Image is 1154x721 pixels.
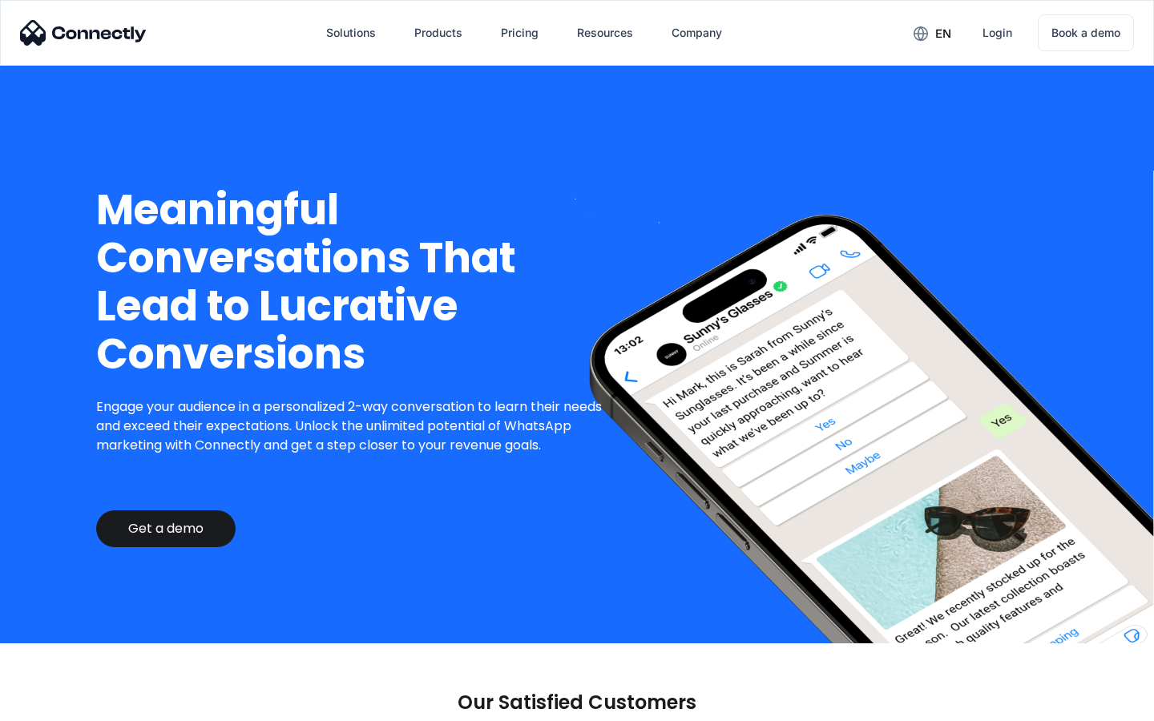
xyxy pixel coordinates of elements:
h1: Meaningful Conversations That Lead to Lucrative Conversions [96,186,615,378]
p: Engage your audience in a personalized 2-way conversation to learn their needs and exceed their e... [96,397,615,455]
aside: Language selected: English [16,693,96,715]
div: Products [401,14,475,52]
p: Our Satisfied Customers [458,691,696,714]
div: Pricing [501,22,539,44]
div: en [901,21,963,45]
div: Get a demo [128,521,204,537]
div: Company [672,22,722,44]
a: Book a demo [1038,14,1134,51]
a: Get a demo [96,510,236,547]
a: Login [970,14,1025,52]
div: Login [983,22,1012,44]
img: Connectly Logo [20,20,147,46]
div: Products [414,22,462,44]
ul: Language list [32,693,96,715]
a: Pricing [488,14,551,52]
div: Company [659,14,735,52]
div: Resources [564,14,646,52]
div: Solutions [313,14,389,52]
div: Resources [577,22,633,44]
div: Solutions [326,22,376,44]
div: en [935,22,951,45]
